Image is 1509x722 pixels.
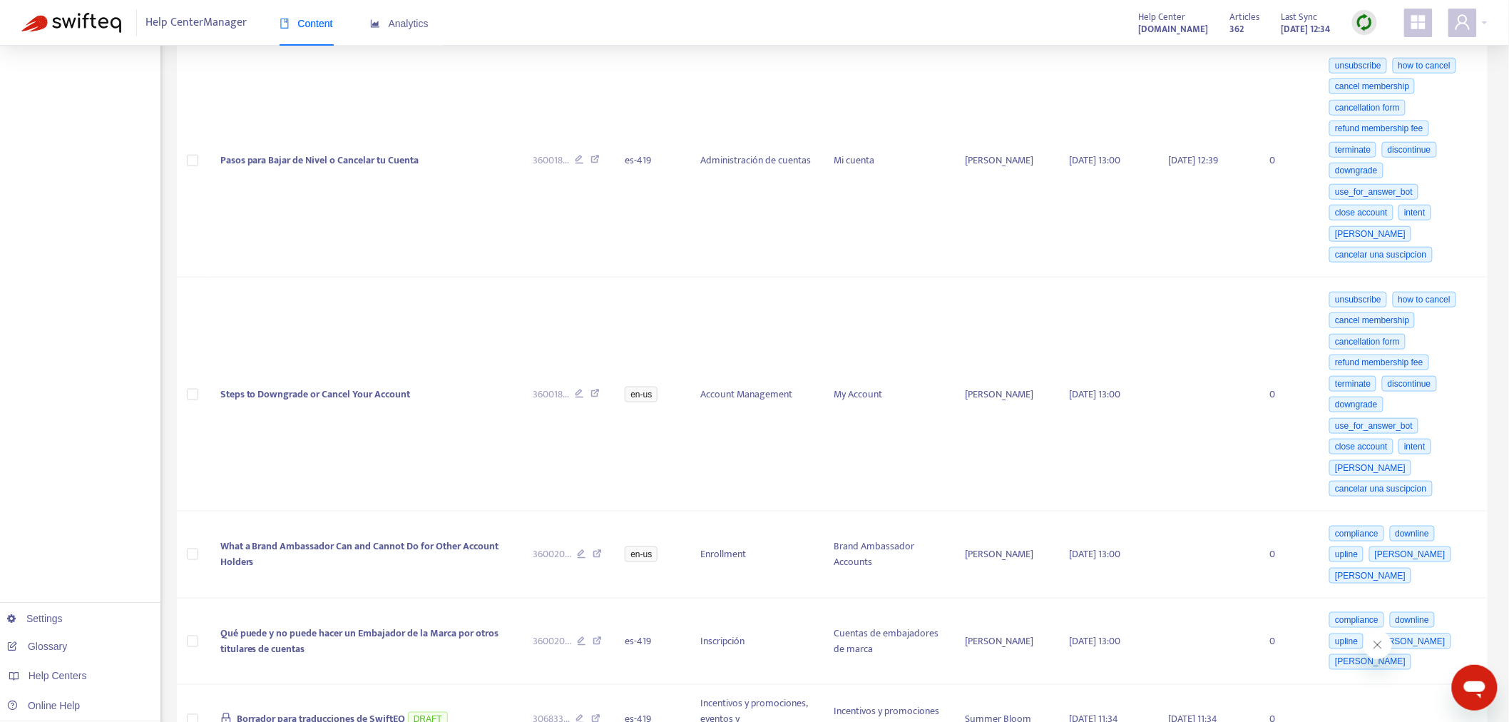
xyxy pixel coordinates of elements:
td: Mi cuenta [823,44,954,278]
span: user [1454,14,1471,31]
span: how to cancel [1393,292,1456,307]
td: 0 [1259,278,1316,512]
span: 360018 ... [533,153,569,168]
span: [DATE] 13:00 [1070,386,1121,402]
a: Online Help [7,700,80,711]
strong: 362 [1230,21,1244,37]
span: discontinue [1382,376,1437,392]
td: My Account [823,278,954,512]
td: Cuentas de embajadores de marca [823,599,954,686]
span: upline [1329,634,1364,649]
span: downline [1390,612,1435,628]
td: Account Management [689,278,822,512]
span: close account [1329,205,1393,220]
span: compliance [1329,526,1384,541]
td: Administración de cuentas [689,44,822,278]
span: upline [1329,546,1364,562]
span: [DATE] 13:00 [1070,152,1121,168]
span: 360018 ... [533,387,569,402]
td: [PERSON_NAME] [954,599,1058,686]
td: [PERSON_NAME] [954,512,1058,599]
span: en-us [625,387,658,402]
span: downgrade [1329,397,1383,412]
span: [PERSON_NAME] [1329,568,1411,584]
span: cancelar una suscipcion [1329,481,1432,497]
span: cancellation form [1329,334,1406,350]
span: Hi. Need any help? [9,10,103,21]
td: Inscripción [689,599,822,686]
td: 0 [1259,44,1316,278]
span: en-us [625,546,658,562]
iframe: Close message [1364,631,1392,659]
span: Qué puede y no puede hacer un Embajador de la Marca por otros titulares de cuentas [220,625,499,657]
span: refund membership fee [1329,121,1428,136]
span: Steps to Downgrade or Cancel Your Account [220,386,411,402]
span: area-chart [370,19,380,29]
a: Glossary [7,641,67,652]
span: use_for_answer_bot [1329,184,1418,200]
span: book [280,19,290,29]
span: [DATE] 12:39 [1168,152,1218,168]
td: es-419 [613,44,689,278]
span: Last Sync [1282,9,1318,25]
span: use_for_answer_bot [1329,418,1418,434]
span: downline [1390,526,1435,541]
span: refund membership fee [1329,355,1428,370]
strong: [DATE] 12:34 [1282,21,1331,37]
span: What a Brand Ambassador Can and Cannot Do for Other Account Holders [220,538,499,570]
a: [DOMAIN_NAME] [1139,21,1209,37]
img: Swifteq [21,13,121,33]
span: Pasos para Bajar de Nivel o Cancelar tu Cuenta [220,152,419,168]
span: downgrade [1329,163,1383,178]
span: 360020 ... [533,634,571,649]
td: Brand Ambassador Accounts [823,512,954,599]
td: 0 [1259,512,1316,599]
td: [PERSON_NAME] [954,44,1058,278]
span: cancelar una suscipcion [1329,247,1432,263]
span: unsubscribe [1329,58,1387,73]
span: Analytics [370,18,429,29]
span: intent [1398,439,1431,454]
span: Articles [1230,9,1260,25]
td: es-419 [613,599,689,686]
td: [PERSON_NAME] [954,278,1058,512]
span: [DATE] 13:00 [1070,633,1121,649]
span: Content [280,18,333,29]
iframe: Button to launch messaging window [1452,665,1498,711]
span: [DATE] 13:00 [1070,546,1121,562]
span: 360020 ... [533,546,571,562]
span: discontinue [1382,142,1437,158]
span: unsubscribe [1329,292,1387,307]
a: Settings [7,613,63,624]
span: Help Centers [29,670,87,681]
span: terminate [1329,376,1376,392]
span: Help Center [1139,9,1186,25]
span: cancellation form [1329,100,1406,116]
span: appstore [1410,14,1427,31]
span: [PERSON_NAME] [1369,546,1451,562]
span: intent [1398,205,1431,220]
span: terminate [1329,142,1376,158]
span: [PERSON_NAME] [1329,654,1411,670]
span: cancel membership [1329,312,1415,328]
td: Enrollment [689,512,822,599]
span: close account [1329,439,1393,454]
span: [PERSON_NAME] [1329,226,1411,242]
img: sync.dc5367851b00ba804db3.png [1356,14,1374,31]
span: cancel membership [1329,78,1415,94]
span: [PERSON_NAME] [1329,460,1411,476]
span: how to cancel [1393,58,1456,73]
td: 0 [1259,599,1316,686]
span: compliance [1329,612,1384,628]
span: Help Center Manager [146,9,247,36]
